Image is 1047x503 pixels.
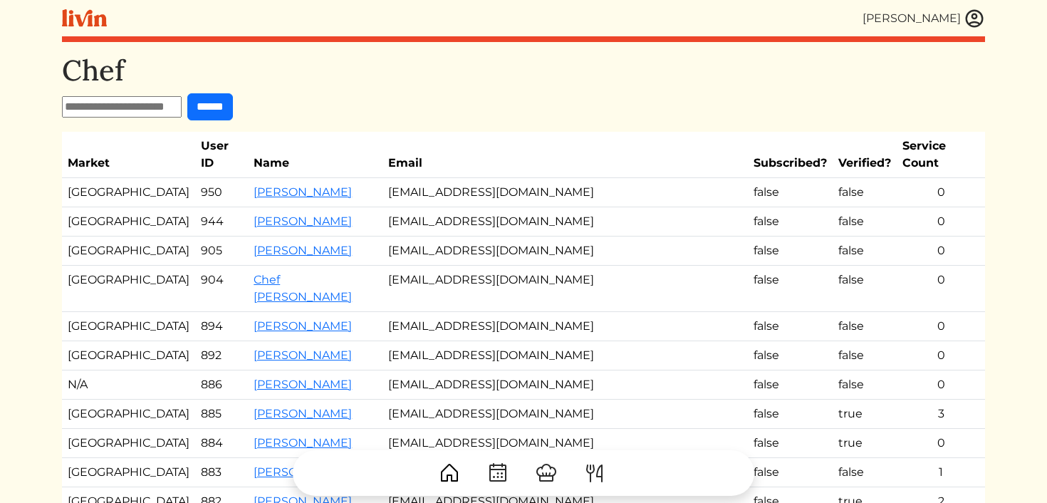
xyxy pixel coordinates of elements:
[748,207,833,237] td: false
[195,178,248,207] td: 950
[382,429,749,458] td: [EMAIL_ADDRESS][DOMAIN_NAME]
[195,266,248,312] td: 904
[195,429,248,458] td: 884
[382,370,749,400] td: [EMAIL_ADDRESS][DOMAIN_NAME]
[254,185,352,199] a: [PERSON_NAME]
[833,132,897,178] th: Verified?
[897,370,985,400] td: 0
[62,9,107,27] img: livin-logo-a0d97d1a881af30f6274990eb6222085a2533c92bbd1e4f22c21b4f0d0e3210c.svg
[897,429,985,458] td: 0
[62,370,195,400] td: N/A
[833,312,897,341] td: false
[863,10,961,27] div: [PERSON_NAME]
[254,214,352,228] a: [PERSON_NAME]
[254,436,352,450] a: [PERSON_NAME]
[382,237,749,266] td: [EMAIL_ADDRESS][DOMAIN_NAME]
[583,462,606,484] img: ForkKnife-55491504ffdb50bab0c1e09e7649658475375261d09fd45db06cec23bce548bf.svg
[254,244,352,257] a: [PERSON_NAME]
[62,341,195,370] td: [GEOGRAPHIC_DATA]
[195,341,248,370] td: 892
[833,178,897,207] td: false
[833,341,897,370] td: false
[833,400,897,429] td: true
[62,400,195,429] td: [GEOGRAPHIC_DATA]
[897,266,985,312] td: 0
[897,207,985,237] td: 0
[62,266,195,312] td: [GEOGRAPHIC_DATA]
[897,237,985,266] td: 0
[833,266,897,312] td: false
[748,312,833,341] td: false
[833,429,897,458] td: true
[833,207,897,237] td: false
[254,319,352,333] a: [PERSON_NAME]
[382,312,749,341] td: [EMAIL_ADDRESS][DOMAIN_NAME]
[62,312,195,341] td: [GEOGRAPHIC_DATA]
[748,400,833,429] td: false
[62,132,195,178] th: Market
[254,348,352,362] a: [PERSON_NAME]
[748,266,833,312] td: false
[964,8,985,29] img: user_account-e6e16d2ec92f44fc35f99ef0dc9cddf60790bfa021a6ecb1c896eb5d2907b31c.svg
[248,132,382,178] th: Name
[833,370,897,400] td: false
[195,370,248,400] td: 886
[382,400,749,429] td: [EMAIL_ADDRESS][DOMAIN_NAME]
[62,53,985,88] h1: Chef
[382,178,749,207] td: [EMAIL_ADDRESS][DOMAIN_NAME]
[195,400,248,429] td: 885
[195,312,248,341] td: 894
[748,429,833,458] td: false
[897,341,985,370] td: 0
[897,312,985,341] td: 0
[382,132,749,178] th: Email
[438,462,461,484] img: House-9bf13187bcbb5817f509fe5e7408150f90897510c4275e13d0d5fca38e0b5951.svg
[254,378,352,391] a: [PERSON_NAME]
[897,132,985,178] th: Service Count
[382,207,749,237] td: [EMAIL_ADDRESS][DOMAIN_NAME]
[62,429,195,458] td: [GEOGRAPHIC_DATA]
[833,237,897,266] td: false
[748,237,833,266] td: false
[382,341,749,370] td: [EMAIL_ADDRESS][DOMAIN_NAME]
[748,341,833,370] td: false
[195,132,248,178] th: User ID
[382,266,749,312] td: [EMAIL_ADDRESS][DOMAIN_NAME]
[535,462,558,484] img: ChefHat-a374fb509e4f37eb0702ca99f5f64f3b6956810f32a249b33092029f8484b388.svg
[748,178,833,207] td: false
[486,462,509,484] img: CalendarDots-5bcf9d9080389f2a281d69619e1c85352834be518fbc73d9501aef674afc0d57.svg
[748,132,833,178] th: Subscribed?
[195,237,248,266] td: 905
[195,207,248,237] td: 944
[897,400,985,429] td: 3
[62,207,195,237] td: [GEOGRAPHIC_DATA]
[748,370,833,400] td: false
[62,178,195,207] td: [GEOGRAPHIC_DATA]
[254,407,352,420] a: [PERSON_NAME]
[897,178,985,207] td: 0
[62,237,195,266] td: [GEOGRAPHIC_DATA]
[254,273,352,304] a: Chef [PERSON_NAME]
